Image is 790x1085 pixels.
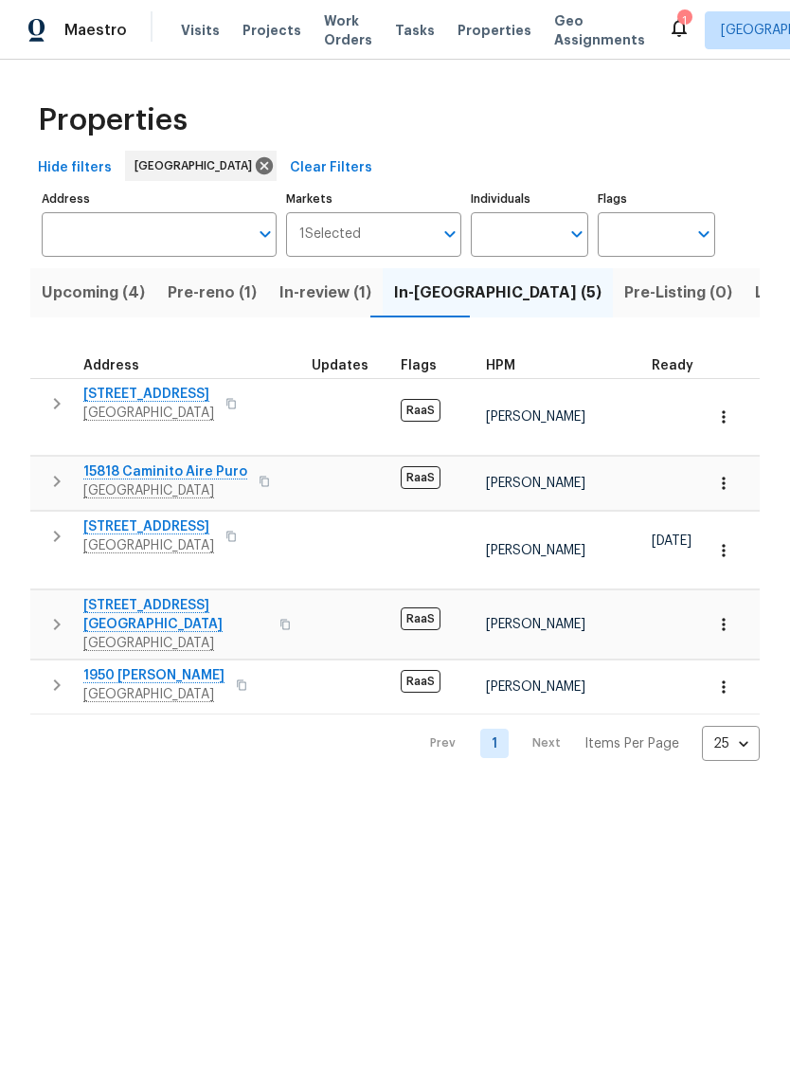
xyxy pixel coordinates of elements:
[401,359,437,372] span: Flags
[324,11,372,49] span: Work Orders
[458,21,531,40] span: Properties
[401,466,440,489] span: RaaS
[401,607,440,630] span: RaaS
[168,280,257,306] span: Pre-reno (1)
[486,618,585,631] span: [PERSON_NAME]
[564,221,590,247] button: Open
[652,359,710,372] div: Earliest renovation start date (first business day after COE or Checkout)
[486,680,585,694] span: [PERSON_NAME]
[125,151,277,181] div: [GEOGRAPHIC_DATA]
[395,24,435,37] span: Tasks
[471,193,588,205] label: Individuals
[624,280,732,306] span: Pre-Listing (0)
[652,359,693,372] span: Ready
[412,726,760,761] nav: Pagination Navigation
[42,193,277,205] label: Address
[691,221,717,247] button: Open
[486,410,585,424] span: [PERSON_NAME]
[486,359,515,372] span: HPM
[181,21,220,40] span: Visits
[299,226,361,243] span: 1 Selected
[401,399,440,422] span: RaaS
[282,151,380,186] button: Clear Filters
[312,359,368,372] span: Updates
[480,729,509,758] a: Goto page 1
[64,21,127,40] span: Maestro
[554,11,645,49] span: Geo Assignments
[242,21,301,40] span: Projects
[401,670,440,693] span: RaaS
[135,156,260,175] span: [GEOGRAPHIC_DATA]
[394,280,601,306] span: In-[GEOGRAPHIC_DATA] (5)
[677,11,691,30] div: 1
[486,477,585,490] span: [PERSON_NAME]
[279,280,371,306] span: In-review (1)
[702,719,760,769] div: 25
[286,193,462,205] label: Markets
[42,280,145,306] span: Upcoming (4)
[652,534,691,548] span: [DATE]
[252,221,278,247] button: Open
[486,544,585,557] span: [PERSON_NAME]
[437,221,463,247] button: Open
[83,359,139,372] span: Address
[38,111,188,130] span: Properties
[584,734,679,753] p: Items Per Page
[598,193,715,205] label: Flags
[290,156,372,180] span: Clear Filters
[38,156,112,180] span: Hide filters
[30,151,119,186] button: Hide filters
